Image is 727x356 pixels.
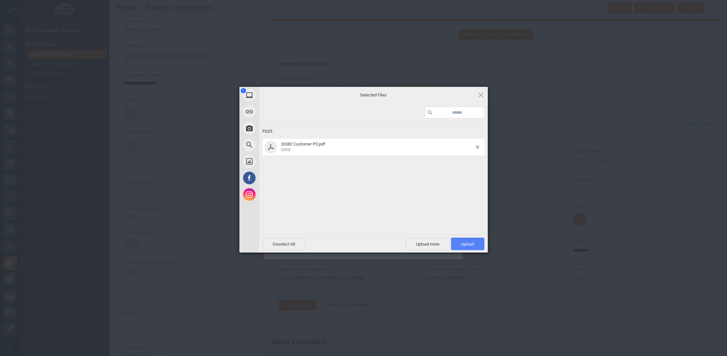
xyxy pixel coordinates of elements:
[461,242,474,247] span: Upload
[239,103,319,120] div: Link (URL)
[239,120,319,137] div: Take Photo
[406,238,450,250] span: Upload more
[281,142,326,147] span: 26582 Customer PO.pdf
[239,137,319,153] div: Web Search
[263,125,485,138] div: Files
[281,148,291,152] span: 50KB
[241,88,246,93] span: 1
[263,238,306,250] span: Deselect All
[239,170,319,186] div: Facebook
[239,186,319,203] div: Instagram
[307,92,440,98] span: Selected Files
[279,142,476,152] span: 26582 Customer PO.pdf
[477,91,485,98] span: Click here or hit ESC to close picker
[239,87,319,103] div: My Device
[239,153,319,170] div: Unsplash
[451,238,485,250] span: Upload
